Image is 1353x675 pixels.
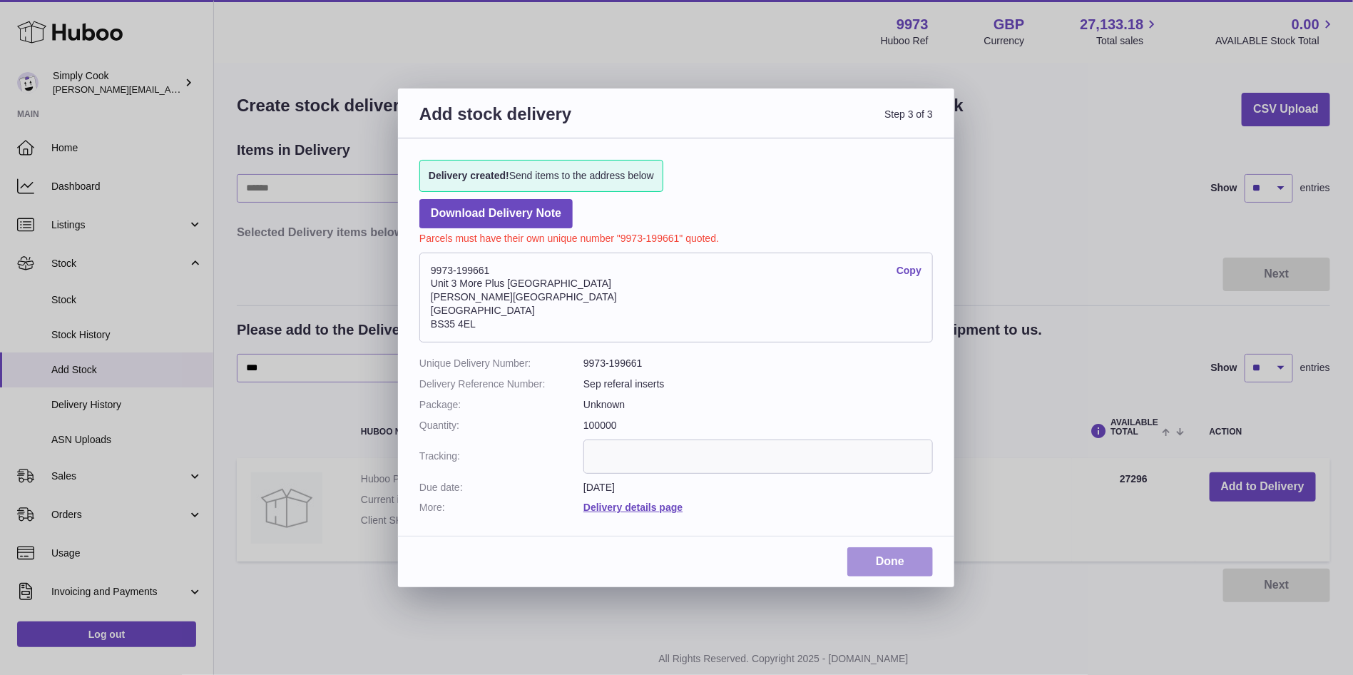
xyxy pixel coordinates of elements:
strong: Delivery created! [429,170,509,181]
dd: 100000 [583,419,933,432]
h3: Add stock delivery [419,103,676,142]
span: Step 3 of 3 [676,103,933,142]
a: Download Delivery Note [419,199,573,228]
dt: Tracking: [419,440,583,474]
dt: Due date: [419,481,583,494]
p: Parcels must have their own unique number "9973-199661" quoted. [419,228,933,245]
dt: Delivery Reference Number: [419,377,583,391]
dt: More: [419,501,583,514]
a: Delivery details page [583,502,683,513]
a: Done [847,547,933,577]
dt: Quantity: [419,419,583,432]
dt: Unique Delivery Number: [419,357,583,370]
dd: Sep referal inserts [583,377,933,391]
a: Copy [897,264,921,278]
dd: Unknown [583,398,933,412]
dd: 9973-199661 [583,357,933,370]
dt: Package: [419,398,583,412]
address: 9973-199661 Unit 3 More Plus [GEOGRAPHIC_DATA] [PERSON_NAME][GEOGRAPHIC_DATA] [GEOGRAPHIC_DATA] B... [419,253,933,342]
dd: [DATE] [583,481,933,494]
span: Send items to the address below [429,169,654,183]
